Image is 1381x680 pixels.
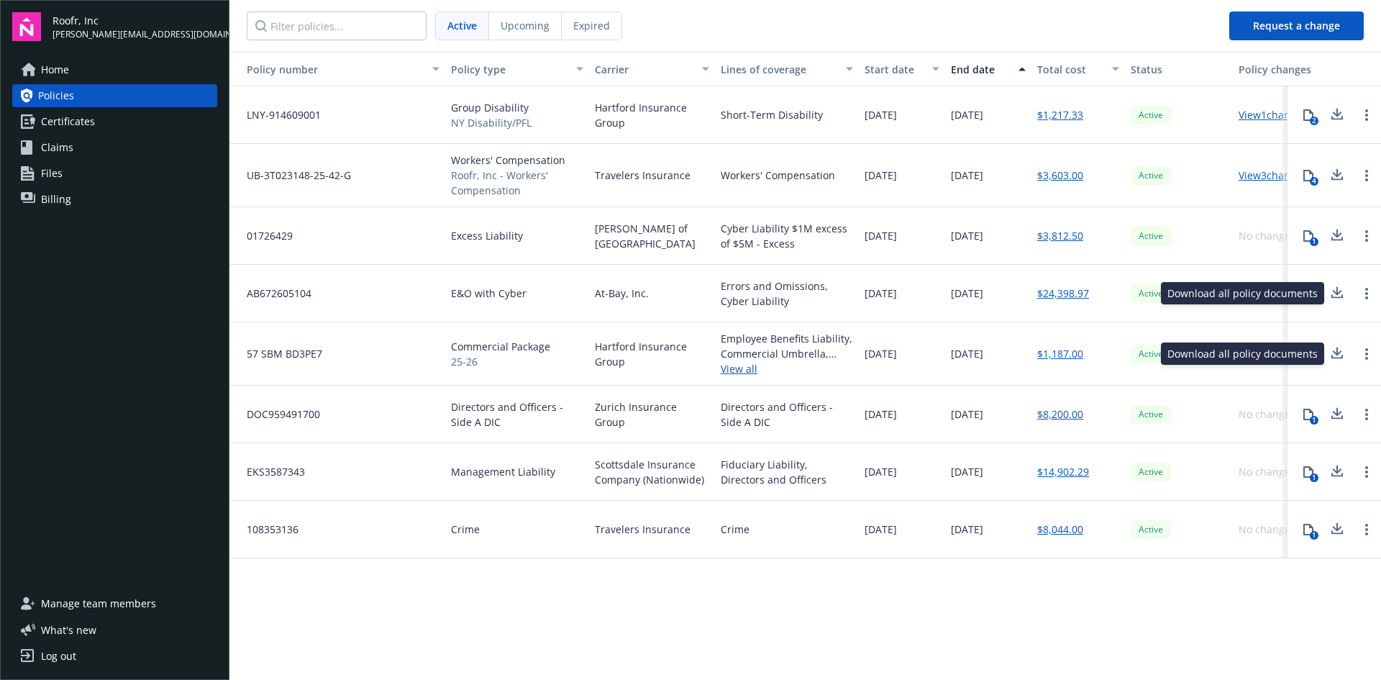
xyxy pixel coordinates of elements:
span: Files [41,162,63,185]
button: 1 [1294,340,1323,368]
span: Crime [451,522,480,537]
div: 4 [1310,177,1318,186]
span: DOC959491700 [235,407,320,422]
span: Claims [41,136,73,159]
span: Hartford Insurance Group [595,100,709,130]
div: Log out [41,645,76,668]
div: Errors and Omissions, Cyber Liability [721,278,853,309]
a: $1,187.00 [1037,346,1083,361]
span: Roofr, Inc [53,13,217,28]
div: Policy number [235,62,424,77]
div: 1 [1310,473,1318,482]
button: 1 [1294,458,1323,486]
div: Crime [721,522,749,537]
span: Travelers Insurance [595,168,690,183]
div: Toggle SortBy [235,62,424,77]
span: Active [447,18,477,33]
span: [DATE] [951,522,983,537]
span: Zurich Insurance Group [595,399,709,430]
span: Travelers Insurance [595,522,690,537]
button: 1 [1294,222,1323,250]
span: [DATE] [951,168,983,183]
div: Status [1131,62,1227,77]
button: Policy type [445,52,589,86]
button: Request a change [1229,12,1364,40]
span: [DATE] [865,522,897,537]
a: Home [12,58,217,81]
span: [DATE] [951,407,983,422]
div: 2 [1310,117,1318,125]
span: 01726429 [235,228,293,243]
span: Active [1136,287,1165,300]
span: Commercial Package [451,339,550,354]
span: Manage team members [41,592,156,615]
div: 1 [1310,531,1318,540]
span: Excess Liability [451,228,523,243]
span: Policies [38,84,74,107]
div: End date [951,62,1010,77]
span: [DATE] [951,107,983,122]
div: Start date [865,62,924,77]
a: Open options [1358,463,1375,481]
span: Billing [41,188,71,211]
span: [DATE] [951,346,983,361]
span: [PERSON_NAME] of [GEOGRAPHIC_DATA] [595,221,709,251]
a: $8,200.00 [1037,407,1083,422]
a: View 3 changes [1239,168,1307,182]
div: Short-Term Disability [721,107,823,122]
span: Active [1136,169,1165,182]
button: Total cost [1031,52,1125,86]
a: Open options [1358,285,1375,302]
button: Status [1125,52,1233,86]
span: 108353136 [235,522,298,537]
div: Fiduciary Liability, Directors and Officers [721,457,853,487]
button: 1 [1294,515,1323,544]
button: Roofr, Inc[PERSON_NAME][EMAIL_ADDRESS][DOMAIN_NAME] [53,12,217,41]
a: Open options [1358,106,1375,124]
div: Total cost [1037,62,1103,77]
div: Workers' Compensation [721,168,835,183]
button: Lines of coverage [715,52,859,86]
span: Expired [573,18,610,33]
span: Home [41,58,69,81]
button: 1 [1294,279,1323,308]
span: Group Disability [451,100,532,115]
span: [DATE] [951,464,983,479]
a: $24,398.97 [1037,286,1089,301]
img: navigator-logo.svg [12,12,41,41]
span: Active [1136,408,1165,421]
a: Files [12,162,217,185]
span: Scottsdale Insurance Company (Nationwide) [595,457,709,487]
input: Filter policies... [247,12,427,40]
span: E&O with Cyber [451,286,527,301]
div: Policy type [451,62,568,77]
span: Active [1136,230,1165,242]
span: [DATE] [865,168,897,183]
span: Active [1136,348,1165,361]
span: [DATE] [865,464,897,479]
span: Management Liability [451,464,555,479]
a: Manage team members [12,592,217,615]
a: $14,902.29 [1037,464,1089,479]
span: At-Bay, Inc. [595,286,649,301]
button: Policy changes [1233,52,1323,86]
a: Open options [1358,521,1375,538]
a: Open options [1358,167,1375,184]
span: 57 SBM BD3PE7 [235,346,322,361]
button: End date [945,52,1031,86]
a: Certificates [12,110,217,133]
div: Download all policy documents [1161,282,1324,304]
button: 2 [1294,101,1323,130]
span: Hartford Insurance Group [595,339,709,369]
div: No changes [1239,522,1295,537]
div: Download all policy documents [1161,343,1324,365]
span: Directors and Officers - Side A DIC [451,399,583,430]
div: No changes [1239,464,1295,479]
div: Cyber Liability $1M excess of $5M - Excess [721,221,853,251]
div: Policy changes [1239,62,1317,77]
span: [DATE] [951,286,983,301]
span: [DATE] [865,407,897,422]
div: 1 [1310,237,1318,246]
a: $1,217.33 [1037,107,1083,122]
div: Employee Benefits Liability, Commercial Umbrella, Commercial Auto Liability, General Liability [721,331,853,361]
